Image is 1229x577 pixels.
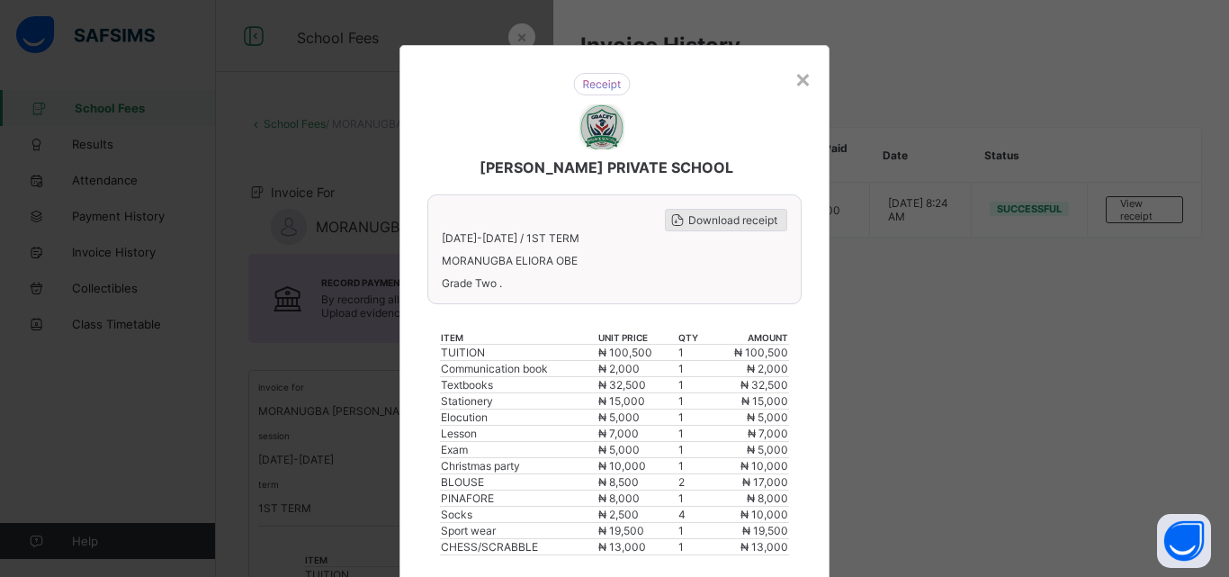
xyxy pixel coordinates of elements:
[740,459,788,473] span: ₦ 10,000
[598,475,639,489] span: ₦ 8,500
[688,213,777,227] span: Download receipt
[598,459,646,473] span: ₦ 10,000
[748,427,788,440] span: ₦ 7,000
[747,491,788,505] span: ₦ 8,000
[677,345,709,361] td: 1
[442,231,579,245] span: [DATE]-[DATE] / 1ST TERM
[598,362,640,375] span: ₦ 2,000
[740,540,788,554] span: ₦ 13,000
[677,539,709,555] td: 1
[677,523,709,539] td: 1
[708,331,788,345] th: amount
[598,540,646,554] span: ₦ 13,000
[598,508,639,521] span: ₦ 2,500
[440,331,597,345] th: item
[441,394,596,408] div: Stationery
[442,254,787,267] span: MORANUGBA ELIORA OBE
[598,378,646,392] span: ₦ 32,500
[677,474,709,491] td: 2
[598,524,644,537] span: ₦ 19,500
[441,443,596,456] div: Exam
[677,377,709,393] td: 1
[579,104,624,149] img: GRACEY PRIVATE SCHOOL
[677,458,709,474] td: 1
[677,507,709,523] td: 4
[1157,514,1211,568] button: Open asap
[598,410,640,424] span: ₦ 5,000
[441,524,596,537] div: Sport wear
[598,427,639,440] span: ₦ 7,000
[741,394,788,408] span: ₦ 15,000
[598,443,640,456] span: ₦ 5,000
[441,346,596,359] div: TUITION
[677,442,709,458] td: 1
[747,362,788,375] span: ₦ 2,000
[742,524,788,537] span: ₦ 19,500
[480,158,733,176] span: [PERSON_NAME] PRIVATE SCHOOL
[677,410,709,426] td: 1
[442,276,787,290] span: Grade Two .
[740,378,788,392] span: ₦ 32,500
[598,491,640,505] span: ₦ 8,000
[598,346,652,359] span: ₦ 100,500
[734,346,788,359] span: ₦ 100,500
[677,361,709,377] td: 1
[598,394,645,408] span: ₦ 15,000
[677,331,709,345] th: qty
[677,491,709,507] td: 1
[597,331,677,345] th: unit price
[573,73,631,95] img: receipt.26f346b57495a98c98ef9b0bc63aa4d8.svg
[441,427,596,440] div: Lesson
[747,410,788,424] span: ₦ 5,000
[677,426,709,442] td: 1
[441,491,596,505] div: PINAFORE
[441,410,596,424] div: Elocution
[441,459,596,473] div: Christmas party
[441,378,596,392] div: Textbooks
[742,475,788,489] span: ₦ 17,000
[441,362,596,375] div: Communication book
[747,443,788,456] span: ₦ 5,000
[441,540,596,554] div: CHESS/SCRABBLE
[677,393,709,410] td: 1
[740,508,788,521] span: ₦ 10,000
[441,508,596,521] div: Socks
[794,63,812,94] div: ×
[441,475,596,489] div: BLOUSE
